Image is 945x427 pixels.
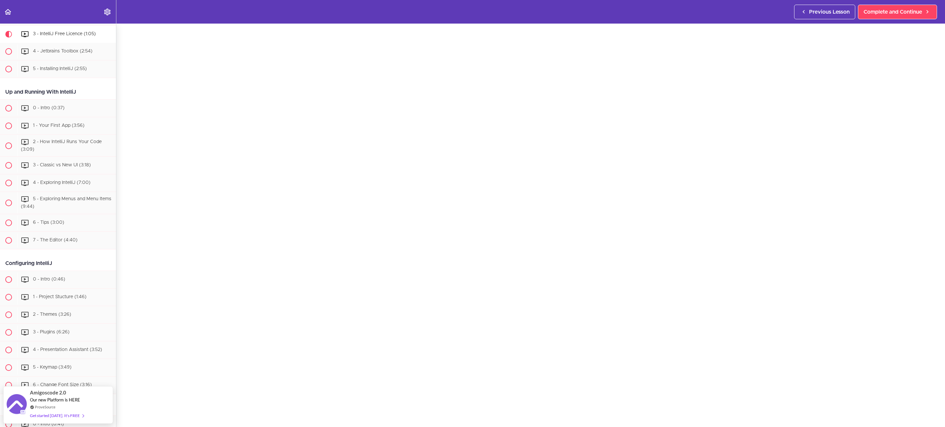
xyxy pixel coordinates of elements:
[33,106,64,110] span: 0 - Intro (0:37)
[33,49,92,53] span: 4 - Jetbrains Toolbox (2:54)
[33,277,65,282] span: 0 - Intro (0:46)
[864,8,922,16] span: Complete and Continue
[33,238,77,242] span: 7 - The Editor (4:40)
[103,8,111,16] svg: Settings Menu
[33,181,90,185] span: 4 - Exploring IntelliJ (7:00)
[33,32,96,36] span: 3 - IntelliJ Free Licence (1:05)
[809,8,850,16] span: Previous Lesson
[33,295,86,299] span: 1 - Project Stucture (1:46)
[33,123,84,128] span: 1 - Your First App (3:56)
[33,422,64,426] span: 0 - Intro (0:41)
[33,365,71,370] span: 5 - Keymap (3:49)
[33,312,71,317] span: 2 - Themes (3:26)
[33,347,102,352] span: 4 - Presentation Assistant (3:52)
[4,8,12,16] svg: Back to course curriculum
[33,330,69,334] span: 3 - Plugins (6:26)
[33,66,87,71] span: 5 - Installing IntelliJ (2:55)
[33,163,91,168] span: 3 - Classic vs New UI (3:18)
[33,383,92,387] span: 6 - Change Font Size (3:16)
[33,220,64,225] span: 6 - Tips (3:00)
[21,139,102,152] span: 2 - How IntelliJ Runs Your Code (3:09)
[794,5,855,19] a: Previous Lesson
[858,5,937,19] a: Complete and Continue
[21,197,111,209] span: 5 - Exploring Menus and Menu Items (9:44)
